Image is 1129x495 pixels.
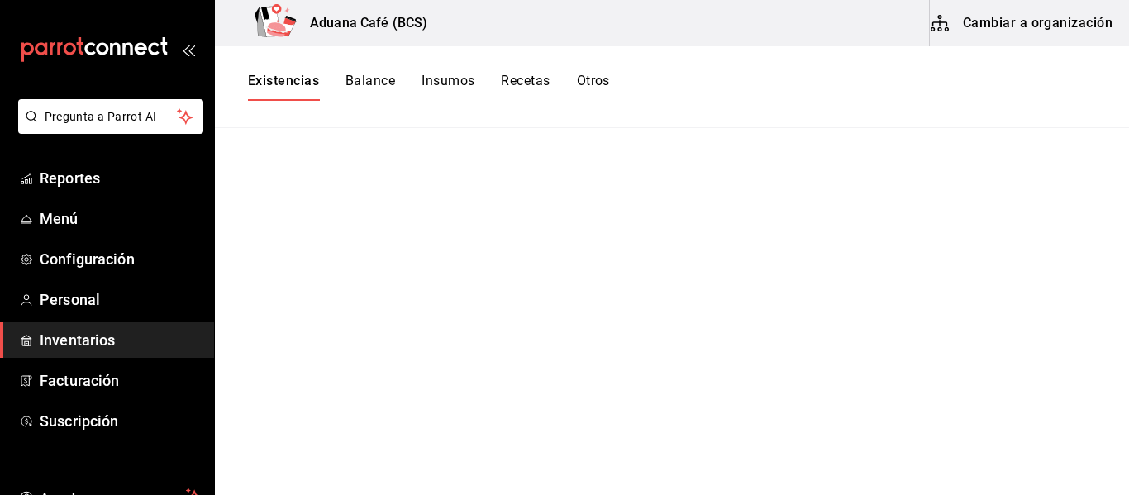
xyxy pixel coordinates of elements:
span: Pregunta a Parrot AI [45,108,178,126]
span: Suscripción [40,410,201,432]
span: Facturación [40,369,201,392]
span: Personal [40,288,201,311]
div: navigation tabs [248,73,610,101]
button: Existencias [248,73,319,101]
span: Menú [40,207,201,230]
button: Recetas [501,73,550,101]
h3: Aduana Café (BCS) [297,13,427,33]
button: open_drawer_menu [182,43,195,56]
span: Reportes [40,167,201,189]
button: Pregunta a Parrot AI [18,99,203,134]
span: Inventarios [40,329,201,351]
a: Pregunta a Parrot AI [12,120,203,137]
button: Insumos [422,73,474,101]
button: Otros [577,73,610,101]
span: Configuración [40,248,201,270]
button: Balance [345,73,395,101]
